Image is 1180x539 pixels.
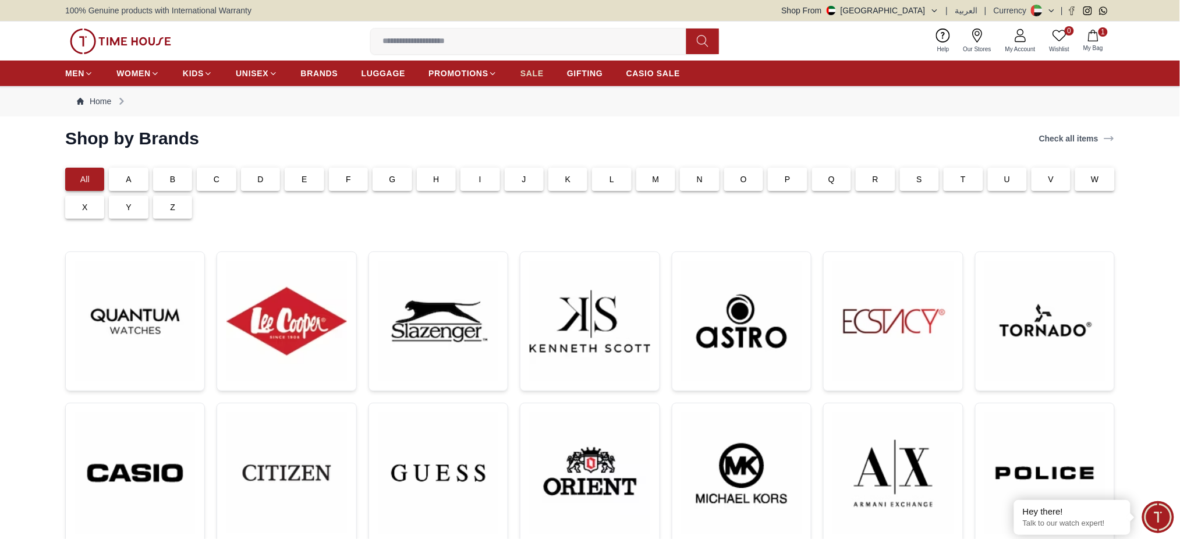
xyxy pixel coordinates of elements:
p: D [257,173,263,185]
p: R [873,173,878,185]
span: BRANDS [301,68,338,79]
p: C [214,173,219,185]
div: Currency [994,5,1032,16]
span: GIFTING [567,68,603,79]
p: P [785,173,791,185]
p: K [565,173,571,185]
span: Help [933,45,954,54]
p: All [80,173,90,185]
a: SALE [520,63,544,84]
p: X [82,201,88,213]
p: V [1048,173,1054,185]
p: H [433,173,439,185]
span: My Bag [1079,44,1108,52]
a: MEN [65,63,93,84]
a: Facebook [1068,6,1076,15]
img: ... [530,413,650,534]
p: T [961,173,966,185]
a: WOMEN [116,63,160,84]
img: ... [70,29,171,54]
p: F [346,173,351,185]
h2: Shop by Brands [65,128,199,149]
nav: Breadcrumb [65,86,1115,116]
button: 1My Bag [1076,27,1110,55]
p: N [697,173,703,185]
a: Instagram [1083,6,1092,15]
p: Q [828,173,835,185]
p: U [1004,173,1010,185]
a: GIFTING [567,63,603,84]
span: SALE [520,68,544,79]
img: ... [226,261,346,381]
a: LUGGAGE [362,63,406,84]
img: ... [985,413,1105,534]
p: O [740,173,747,185]
img: ... [226,413,346,533]
a: BRANDS [301,63,338,84]
span: UNISEX [236,68,268,79]
span: CASIO SALE [626,68,681,79]
div: Chat Widget [1142,501,1174,533]
img: ... [985,261,1105,381]
p: I [479,173,481,185]
span: My Account [1001,45,1040,54]
a: 0Wishlist [1043,26,1076,56]
a: Check all items [1037,130,1117,147]
img: ... [75,261,195,381]
p: W [1091,173,1099,185]
span: 0 [1065,26,1074,36]
a: PROMOTIONS [428,63,497,84]
span: | [1061,5,1063,16]
p: A [126,173,132,185]
a: UNISEX [236,63,277,84]
span: 1 [1099,27,1108,37]
p: B [170,173,176,185]
img: ... [75,413,195,534]
img: United Arab Emirates [827,6,836,15]
p: L [610,173,614,185]
img: ... [833,261,953,381]
span: Our Stores [959,45,996,54]
a: CASIO SALE [626,63,681,84]
a: Whatsapp [1099,6,1108,15]
span: MEN [65,68,84,79]
span: PROMOTIONS [428,68,488,79]
img: ... [378,261,498,381]
a: KIDS [183,63,212,84]
span: 100% Genuine products with International Warranty [65,5,251,16]
img: ... [682,261,802,381]
p: M [653,173,660,185]
p: Talk to our watch expert! [1023,519,1122,529]
img: ... [378,413,498,534]
span: LUGGAGE [362,68,406,79]
span: | [946,5,948,16]
img: ... [833,413,953,534]
p: J [522,173,526,185]
div: Hey there! [1023,506,1122,517]
p: Z [170,201,175,213]
img: ... [682,413,802,534]
a: Help [930,26,956,56]
p: Y [126,201,132,213]
p: S [917,173,923,185]
button: Shop From[GEOGRAPHIC_DATA] [782,5,939,16]
span: WOMEN [116,68,151,79]
p: E [302,173,307,185]
button: العربية [955,5,977,16]
span: | [984,5,987,16]
span: Wishlist [1045,45,1074,54]
p: G [389,173,395,185]
img: ... [530,261,650,381]
span: KIDS [183,68,204,79]
a: Home [77,95,111,107]
a: Our Stores [956,26,998,56]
